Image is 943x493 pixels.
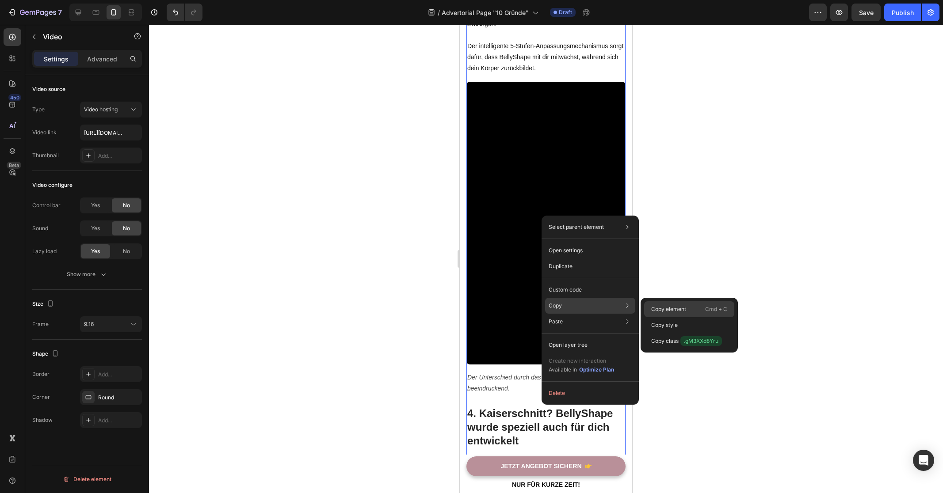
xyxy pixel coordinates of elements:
[851,4,881,21] button: Save
[4,4,66,21] button: 7
[32,247,57,255] div: Lazy load
[859,9,874,16] span: Save
[32,106,45,114] div: Type
[67,270,108,279] div: Show more
[549,341,588,349] p: Open layer tree
[84,106,118,113] span: Video hosting
[32,129,57,137] div: Video link
[123,247,130,255] span: No
[123,224,130,232] span: No
[32,370,50,378] div: Border
[44,54,69,64] p: Settings
[651,336,722,346] p: Copy class
[549,223,604,231] p: Select parent element
[651,321,678,329] p: Copy style
[123,201,130,209] span: No
[167,4,202,21] div: Undo/Redo
[32,393,50,401] div: Corner
[98,152,140,160] div: Add...
[87,54,117,64] p: Advanced
[559,8,572,16] span: Draft
[32,152,59,159] div: Thumbnail
[32,266,142,282] button: Show more
[32,298,56,310] div: Size
[438,8,440,17] span: /
[91,247,100,255] span: Yes
[549,262,573,270] p: Duplicate
[549,286,582,294] p: Custom code
[98,371,140,379] div: Add...
[32,224,48,232] div: Sound
[549,318,563,326] p: Paste
[460,25,632,493] iframe: Design area
[43,31,118,42] p: Video
[32,472,142,486] button: Delete element
[84,321,94,327] span: 9:16
[98,394,140,402] div: Round
[7,162,21,169] div: Beta
[80,102,142,118] button: Video hosting
[91,224,100,232] span: Yes
[98,417,140,425] div: Add...
[32,348,61,360] div: Shape
[32,181,73,189] div: Video configure
[442,8,529,17] span: Advertorial Page "10 Gründe"
[651,305,686,313] p: Copy element
[80,125,142,140] input: Insert video url here
[884,4,921,21] button: Publish
[549,246,583,254] p: Open settings
[680,336,722,346] span: .gM3XXd8Yru
[63,474,111,485] div: Delete element
[32,320,49,328] div: Frame
[913,450,934,471] div: Open Intercom Messenger
[80,316,142,332] button: 9:16
[705,305,727,314] p: Cmd + C
[32,416,53,424] div: Shadow
[549,302,562,310] p: Copy
[91,201,100,209] span: Yes
[549,366,577,373] span: Available in
[58,7,62,18] p: 7
[579,365,615,374] button: Optimize Plan
[549,356,615,365] p: Create new interaction
[32,201,61,209] div: Control bar
[32,85,65,93] div: Video source
[545,385,635,401] button: Delete
[892,8,914,17] div: Publish
[8,94,21,101] div: 450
